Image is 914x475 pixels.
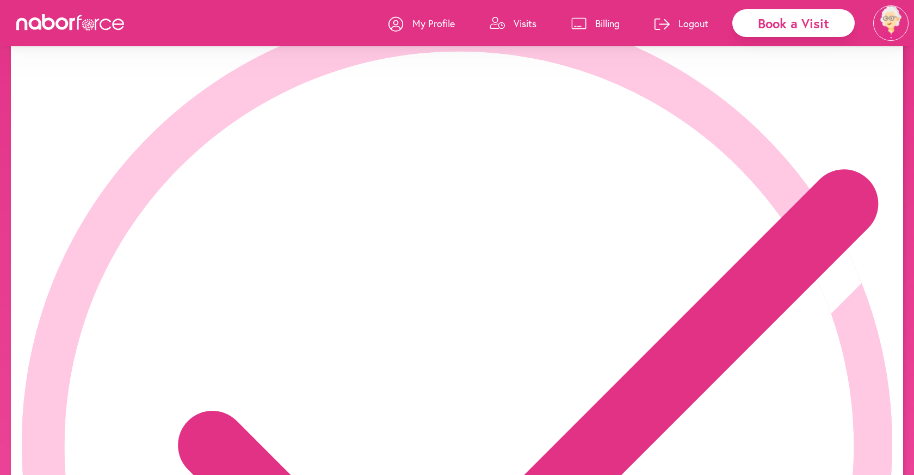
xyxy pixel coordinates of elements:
[873,5,909,41] img: efc20bcf08b0dac87679abea64c1faab.png
[678,17,708,30] p: Logout
[595,17,620,30] p: Billing
[514,17,536,30] p: Visits
[490,7,536,40] a: Visits
[571,7,620,40] a: Billing
[654,7,708,40] a: Logout
[388,7,455,40] a: My Profile
[412,17,455,30] p: My Profile
[732,9,855,37] div: Book a Visit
